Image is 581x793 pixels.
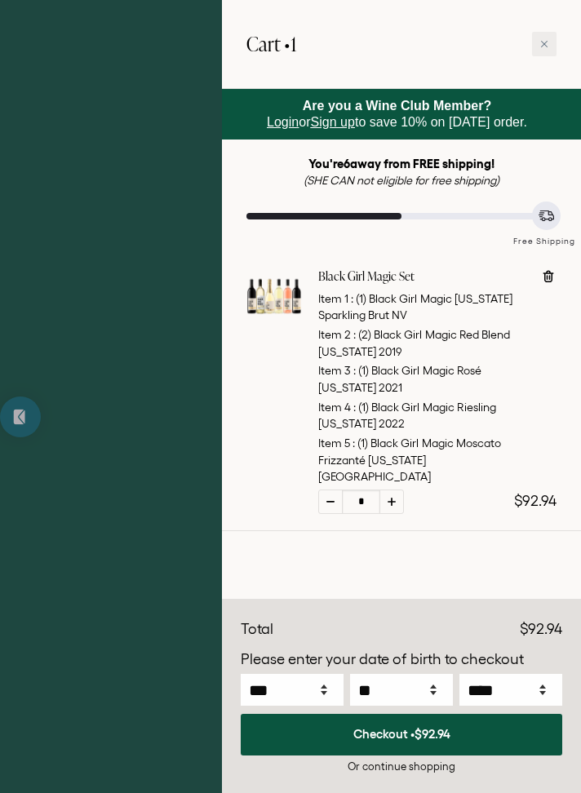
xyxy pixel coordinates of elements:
span: (1) Black Girl Magic Rosé [US_STATE] 2021 [318,364,481,394]
span: Item 2 [318,328,351,341]
button: Checkout •$92.94 [241,714,562,755]
a: Black Girl Magic Set [246,311,302,327]
em: (SHE CAN not eligible for free shipping) [304,174,500,187]
span: 6 [344,157,350,171]
h2: Cart • [246,24,296,64]
span: or to save 10% on [DATE] order. [267,99,527,129]
span: : [353,328,356,341]
span: : [353,401,356,414]
span: Item 3 [318,364,351,377]
a: Sign up [311,115,355,129]
span: Item 5 [318,436,350,450]
span: : [351,292,353,305]
span: 1 [290,30,296,57]
a: Black Girl Magic Set [318,268,528,285]
span: (1) Black Girl Magic Riesling [US_STATE] 2022 [318,401,496,431]
strong: Are you a Wine Club Member? [303,99,492,113]
span: Item 4 [318,401,351,414]
span: : [353,364,356,377]
span: (1) Black Girl Magic [US_STATE] Sparkling Brut NV [318,292,512,322]
span: : [353,436,355,450]
span: $92.94 [415,727,450,741]
span: $92.94 [514,493,557,509]
strong: You're away from FREE shipping! [308,157,495,171]
span: $92.94 [520,621,562,637]
a: Login [267,115,299,129]
div: Total [241,618,273,640]
span: (2) Black Girl Magic Red Blend [US_STATE] 2019 [318,328,510,358]
p: Please enter your date of birth to checkout [241,649,562,671]
div: Free Shipping [508,219,581,248]
span: (1) Black Girl Magic Moscato Frizzanté [US_STATE] [GEOGRAPHIC_DATA] [318,436,501,483]
span: Item 1 [318,292,348,305]
div: Or continue shopping [241,759,562,774]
